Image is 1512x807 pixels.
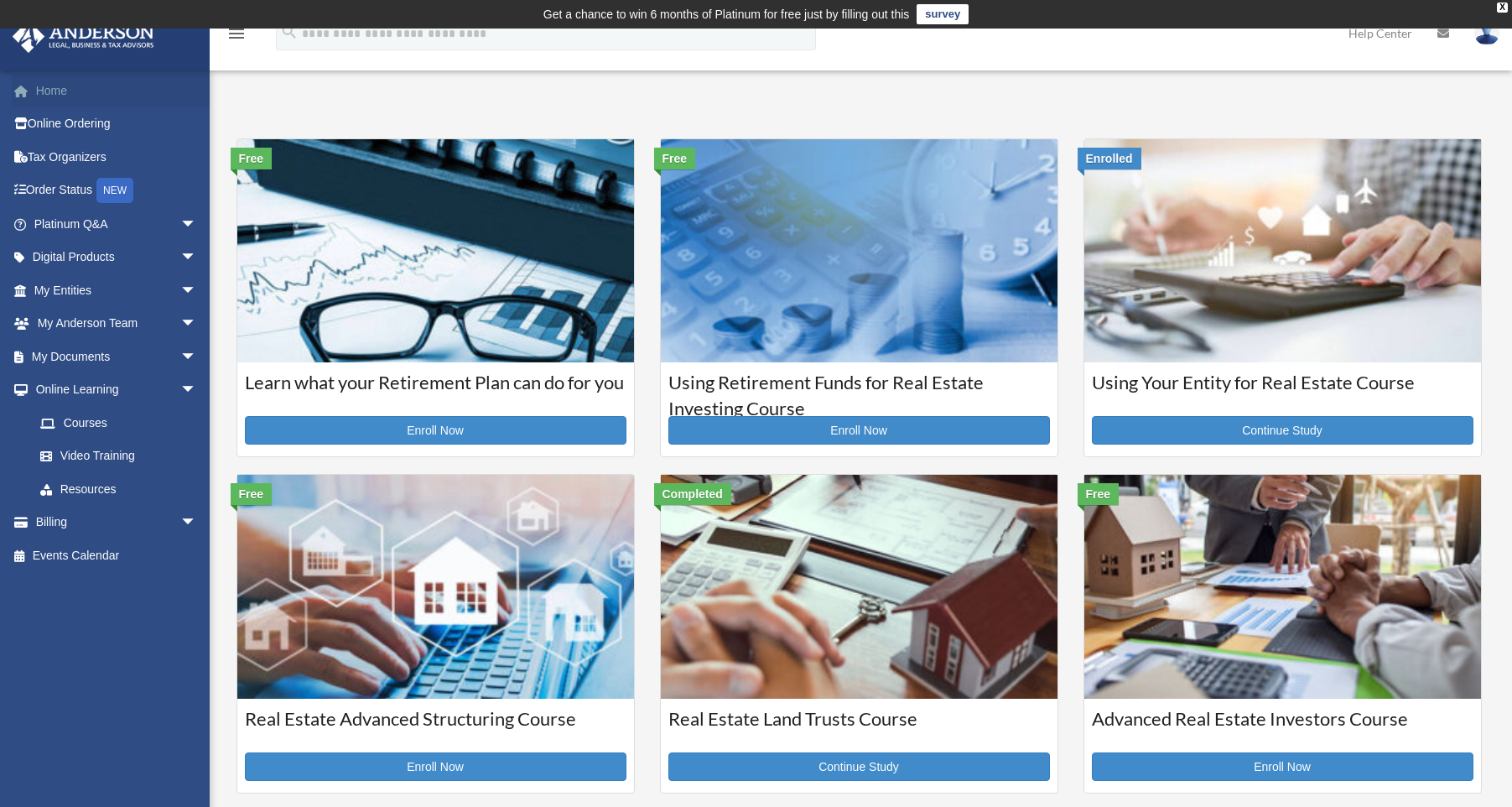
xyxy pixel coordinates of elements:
a: Continue Study [668,752,1050,781]
h3: Learn what your Retirement Plan can do for you [245,370,626,412]
a: Digital Productsarrow_drop_down [12,241,222,274]
span: arrow_drop_down [180,373,214,408]
a: Events Calendar [12,539,222,572]
a: Online Ordering [12,107,222,141]
a: Enroll Now [1092,752,1473,781]
div: Free [231,483,273,505]
div: Completed [654,483,731,505]
a: Tax Organizers [12,140,222,174]
a: My Documentsarrow_drop_down [12,340,222,373]
span: arrow_drop_down [180,241,214,275]
a: Billingarrow_drop_down [12,506,222,539]
a: Resources [23,472,222,506]
h3: Real Estate Land Trusts Course [668,706,1050,748]
a: Courses [23,406,214,440]
span: arrow_drop_down [180,506,214,540]
div: Free [654,148,696,169]
a: Platinum Q&Aarrow_drop_down [12,207,222,241]
span: arrow_drop_down [180,207,214,242]
span: arrow_drop_down [180,340,214,374]
div: NEW [96,178,133,203]
div: Get a chance to win 6 months of Platinum for free just by filling out this [543,4,910,24]
h3: Real Estate Advanced Structuring Course [245,706,626,748]
img: Anderson Advisors Platinum Portal [8,20,159,53]
h3: Using Your Entity for Real Estate Course [1092,370,1473,412]
a: My Anderson Teamarrow_drop_down [12,307,222,341]
a: Order StatusNEW [12,174,222,208]
span: arrow_drop_down [180,307,214,341]
h3: Advanced Real Estate Investors Course [1092,706,1473,748]
div: close [1497,3,1508,13]
h3: Using Retirement Funds for Real Estate Investing Course [668,370,1050,412]
div: Free [1078,483,1120,505]
a: Enroll Now [245,752,626,781]
a: Online Learningarrow_drop_down [12,373,222,407]
a: menu [226,29,247,44]
img: User Pic [1474,21,1499,45]
a: Video Training [23,440,222,473]
a: Continue Study [1092,416,1473,445]
a: Enroll Now [668,416,1050,445]
div: Free [231,148,273,169]
a: Home [12,74,222,107]
a: Enroll Now [245,416,626,445]
div: Enrolled [1078,148,1141,169]
span: arrow_drop_down [180,273,214,308]
i: menu [226,23,247,44]
i: search [280,23,299,41]
a: My Entitiesarrow_drop_down [12,273,222,307]
a: survey [917,4,969,24]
